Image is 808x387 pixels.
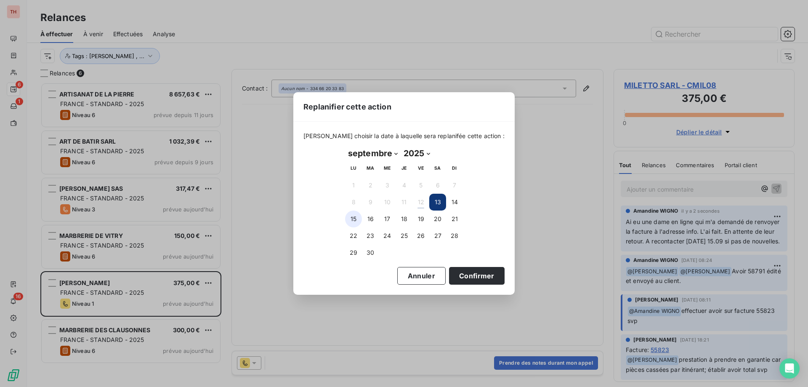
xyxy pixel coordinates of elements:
button: 17 [379,211,396,227]
button: 23 [362,227,379,244]
th: mercredi [379,160,396,177]
button: 19 [412,211,429,227]
button: 21 [446,211,463,227]
button: 15 [345,211,362,227]
button: 3 [379,177,396,194]
button: 30 [362,244,379,261]
button: 12 [412,194,429,211]
button: 18 [396,211,412,227]
button: 2 [362,177,379,194]
div: Open Intercom Messenger [779,358,800,379]
button: 22 [345,227,362,244]
button: Annuler [397,267,446,285]
button: 14 [446,194,463,211]
button: 4 [396,177,412,194]
button: 26 [412,227,429,244]
button: 20 [429,211,446,227]
button: 7 [446,177,463,194]
button: 25 [396,227,412,244]
th: vendredi [412,160,429,177]
button: 16 [362,211,379,227]
th: mardi [362,160,379,177]
button: 11 [396,194,412,211]
th: jeudi [396,160,412,177]
button: 5 [412,177,429,194]
span: [PERSON_NAME] choisir la date à laquelle sera replanifée cette action : [303,132,505,140]
button: 1 [345,177,362,194]
th: samedi [429,160,446,177]
th: dimanche [446,160,463,177]
button: 9 [362,194,379,211]
button: 24 [379,227,396,244]
button: 8 [345,194,362,211]
button: 6 [429,177,446,194]
button: Confirmer [449,267,505,285]
button: 13 [429,194,446,211]
button: 29 [345,244,362,261]
button: 10 [379,194,396,211]
th: lundi [345,160,362,177]
button: 27 [429,227,446,244]
span: Replanifier cette action [303,101,391,112]
button: 28 [446,227,463,244]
